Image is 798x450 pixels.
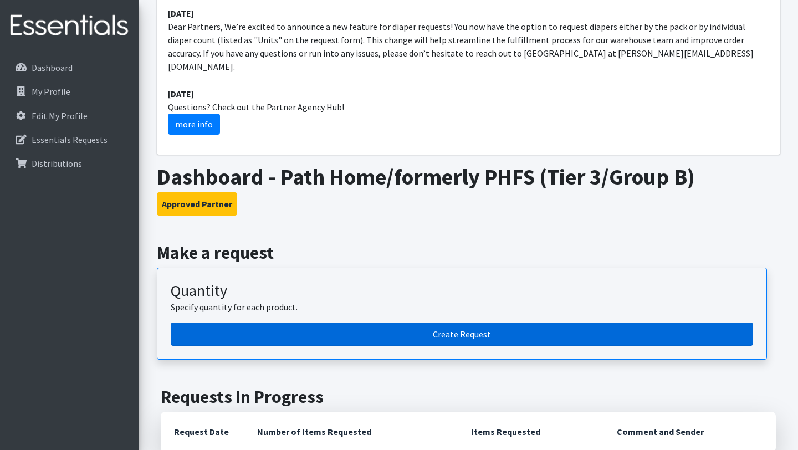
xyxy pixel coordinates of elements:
[4,152,134,175] a: Distributions
[32,134,108,145] p: Essentials Requests
[32,110,88,121] p: Edit My Profile
[157,242,780,263] h2: Make a request
[157,192,237,216] button: Approved Partner
[4,57,134,79] a: Dashboard
[168,88,194,99] strong: [DATE]
[4,105,134,127] a: Edit My Profile
[32,86,70,97] p: My Profile
[157,80,780,141] li: Questions? Check out the Partner Agency Hub!
[4,7,134,44] img: HumanEssentials
[168,8,194,19] strong: [DATE]
[168,114,220,135] a: more info
[32,62,73,73] p: Dashboard
[161,386,776,407] h2: Requests In Progress
[171,323,753,346] a: Create a request by quantity
[171,300,753,314] p: Specify quantity for each product.
[4,80,134,103] a: My Profile
[171,282,753,300] h3: Quantity
[157,163,780,190] h1: Dashboard - Path Home/formerly PHFS (Tier 3/Group B)
[4,129,134,151] a: Essentials Requests
[32,158,82,169] p: Distributions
